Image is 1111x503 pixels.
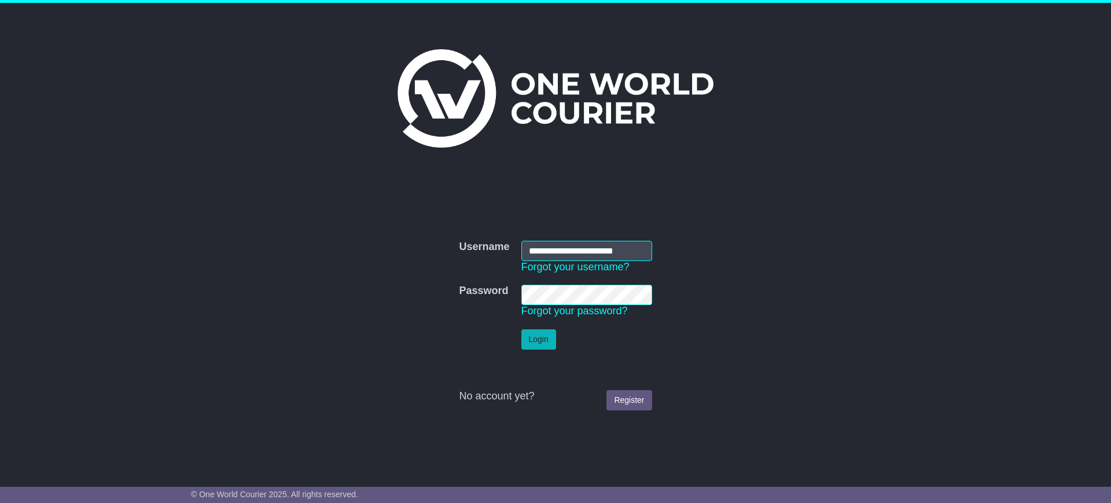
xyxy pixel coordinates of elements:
a: Forgot your password? [521,305,628,317]
a: Forgot your username? [521,261,630,273]
button: Login [521,329,556,350]
label: Username [459,241,509,254]
a: Register [606,390,652,410]
div: No account yet? [459,390,652,403]
label: Password [459,285,508,298]
img: One World [398,49,713,148]
span: © One World Courier 2025. All rights reserved. [191,490,358,499]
